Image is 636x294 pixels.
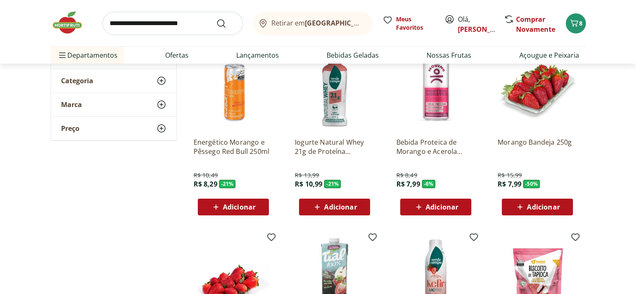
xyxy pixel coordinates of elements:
span: Olá, [458,14,495,34]
span: R$ 10,49 [194,171,218,179]
span: Adicionar [324,204,357,210]
img: Morango Bandeja 250g [498,51,577,131]
span: Adicionar [223,204,255,210]
b: [GEOGRAPHIC_DATA]/[GEOGRAPHIC_DATA] [305,18,446,28]
button: Marca [51,93,176,116]
span: 8 [579,19,582,27]
a: Iogurte Natural Whey 21g de Proteína Morango Verde Campo 250g [295,138,374,156]
span: R$ 7,99 [498,179,521,189]
a: Lançamentos [236,50,279,60]
span: Adicionar [527,204,559,210]
a: Ofertas [165,50,189,60]
span: R$ 8,29 [194,179,217,189]
span: Departamentos [57,45,117,65]
span: R$ 10,99 [295,179,322,189]
button: Retirar em[GEOGRAPHIC_DATA]/[GEOGRAPHIC_DATA] [253,12,373,35]
span: Retirar em [271,19,364,27]
button: Adicionar [198,199,269,215]
span: Meus Favoritos [396,15,434,32]
span: Adicionar [426,204,458,210]
span: R$ 8,49 [396,171,417,179]
button: Adicionar [299,199,370,215]
span: R$ 7,99 [396,179,420,189]
img: Bebida Proteica de Morango e Acerola Moving Lata 270ml [396,51,475,131]
a: Meus Favoritos [383,15,434,32]
a: Açougue e Peixaria [519,50,579,60]
a: Nossas Frutas [427,50,471,60]
span: R$ 15,99 [498,171,522,179]
span: Categoria [61,77,93,85]
button: Menu [57,45,67,65]
img: Iogurte Natural Whey 21g de Proteína Morango Verde Campo 250g [295,51,374,131]
a: Comprar Novamente [516,15,555,34]
img: Hortifruti [51,10,92,35]
button: Carrinho [566,13,586,33]
a: Bebida Proteica de Morango e Acerola Moving Lata 270ml [396,138,475,156]
a: [PERSON_NAME] [458,25,512,34]
button: Adicionar [400,199,471,215]
a: Energético Morango e Pêssego Red Bull 250ml [194,138,273,156]
span: - 50 % [523,180,540,188]
span: Preço [61,124,79,133]
a: Bebidas Geladas [327,50,379,60]
button: Preço [51,117,176,140]
span: - 6 % [422,180,436,188]
span: Marca [61,100,82,109]
span: - 21 % [219,180,236,188]
button: Adicionar [502,199,573,215]
button: Categoria [51,69,176,92]
a: Morango Bandeja 250g [498,138,577,156]
img: Energético Morango e Pêssego Red Bull 250ml [194,51,273,131]
span: R$ 13,99 [295,171,319,179]
button: Submit Search [216,18,236,28]
span: - 21 % [324,180,341,188]
input: search [102,12,243,35]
